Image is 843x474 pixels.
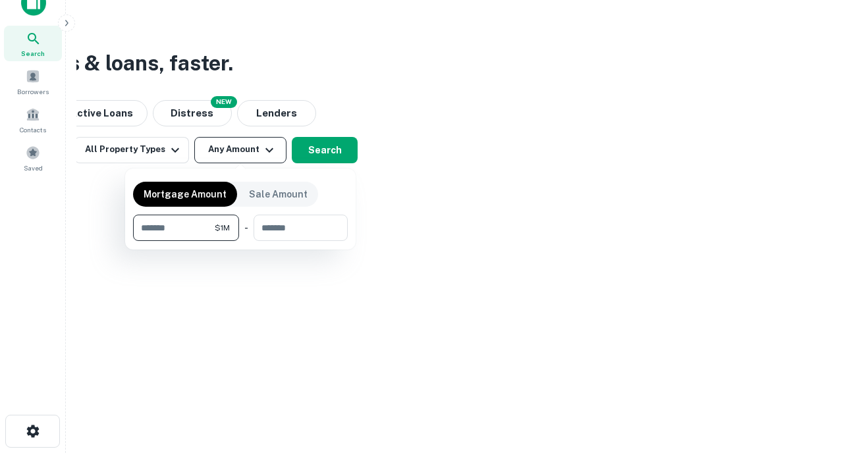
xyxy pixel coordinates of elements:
[144,187,227,201] p: Mortgage Amount
[244,215,248,241] div: -
[249,187,308,201] p: Sale Amount
[777,369,843,432] iframe: Chat Widget
[215,222,230,234] span: $1M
